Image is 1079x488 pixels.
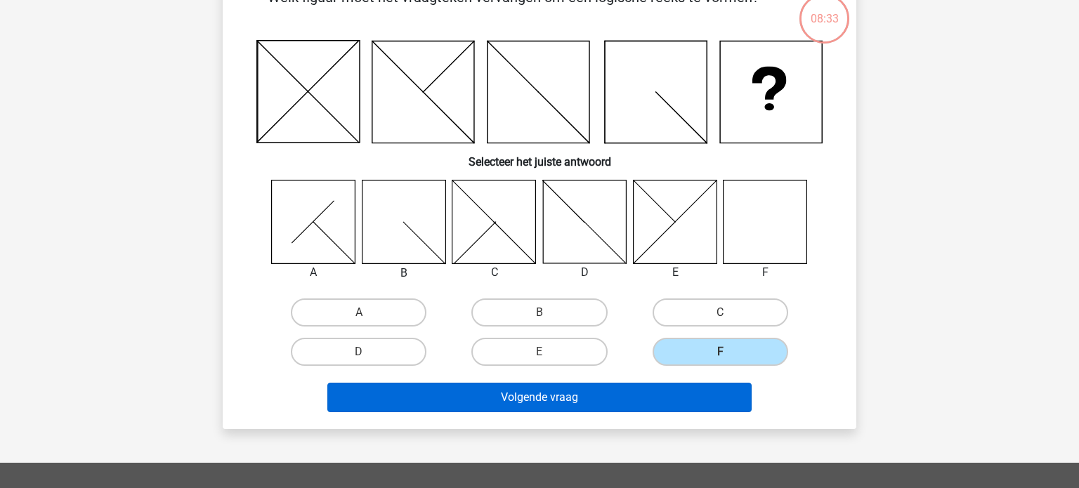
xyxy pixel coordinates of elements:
[532,264,638,281] div: D
[441,264,547,281] div: C
[471,298,607,327] label: B
[471,338,607,366] label: E
[712,264,818,281] div: F
[653,298,788,327] label: C
[245,144,834,169] h6: Selecteer het juiste antwoord
[327,383,752,412] button: Volgende vraag
[291,298,426,327] label: A
[261,264,367,281] div: A
[653,338,788,366] label: F
[351,265,457,282] div: B
[622,264,728,281] div: E
[291,338,426,366] label: D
